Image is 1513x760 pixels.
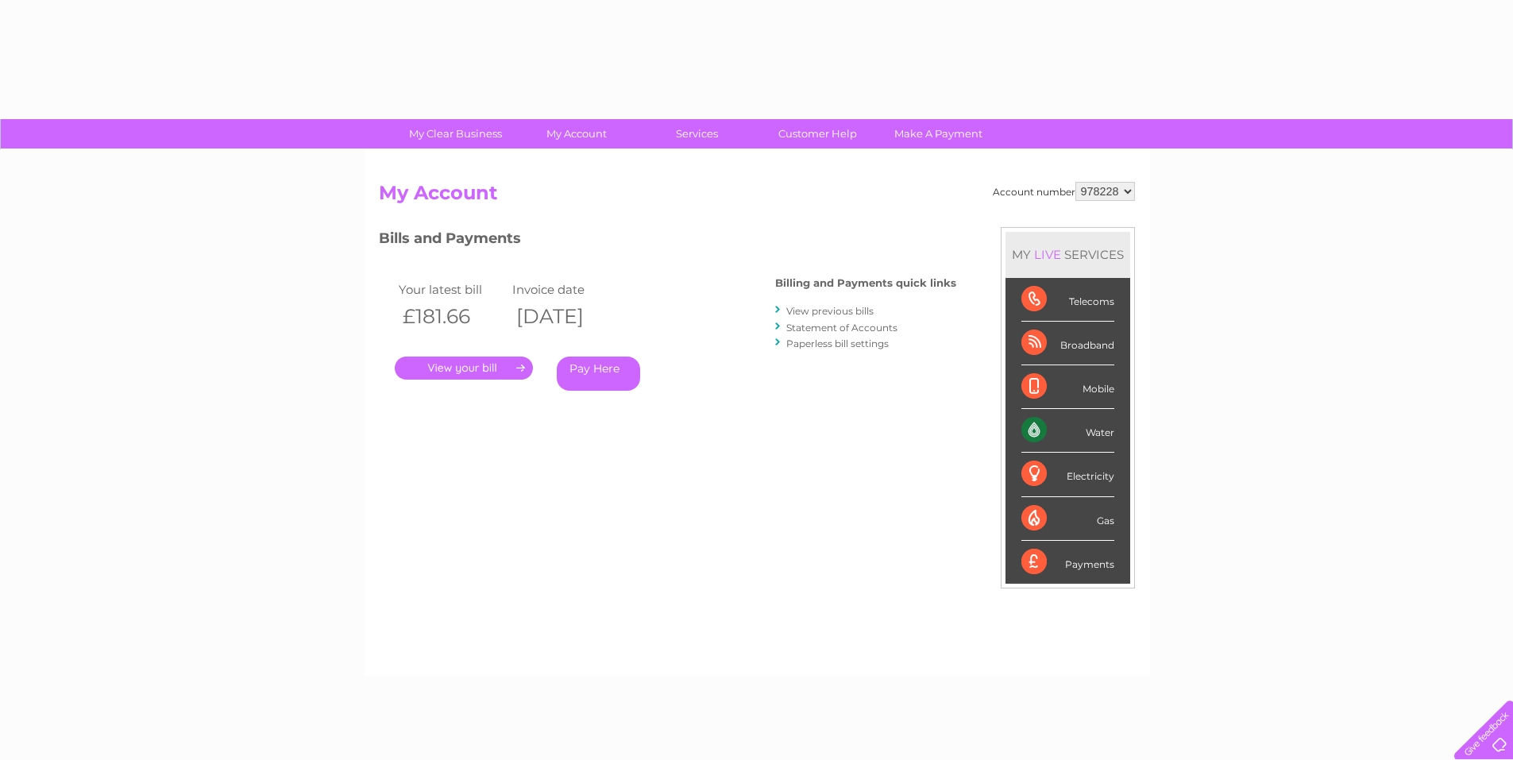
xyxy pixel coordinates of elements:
div: Account number [993,182,1135,201]
a: My Account [511,119,642,149]
div: Electricity [1021,453,1114,496]
div: Telecoms [1021,278,1114,322]
div: Mobile [1021,365,1114,409]
td: Invoice date [508,279,623,300]
a: Services [631,119,762,149]
div: Gas [1021,497,1114,541]
a: Paperless bill settings [786,338,889,349]
a: My Clear Business [390,119,521,149]
h4: Billing and Payments quick links [775,277,956,289]
a: Statement of Accounts [786,322,897,334]
a: Pay Here [557,357,640,391]
h2: My Account [379,182,1135,212]
a: . [395,357,533,380]
a: Customer Help [752,119,883,149]
div: Payments [1021,541,1114,584]
th: £181.66 [395,300,509,333]
th: [DATE] [508,300,623,333]
a: View previous bills [786,305,874,317]
td: Your latest bill [395,279,509,300]
div: MY SERVICES [1005,232,1130,277]
h3: Bills and Payments [379,227,956,255]
div: LIVE [1031,247,1064,262]
a: Make A Payment [873,119,1004,149]
div: Water [1021,409,1114,453]
div: Broadband [1021,322,1114,365]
